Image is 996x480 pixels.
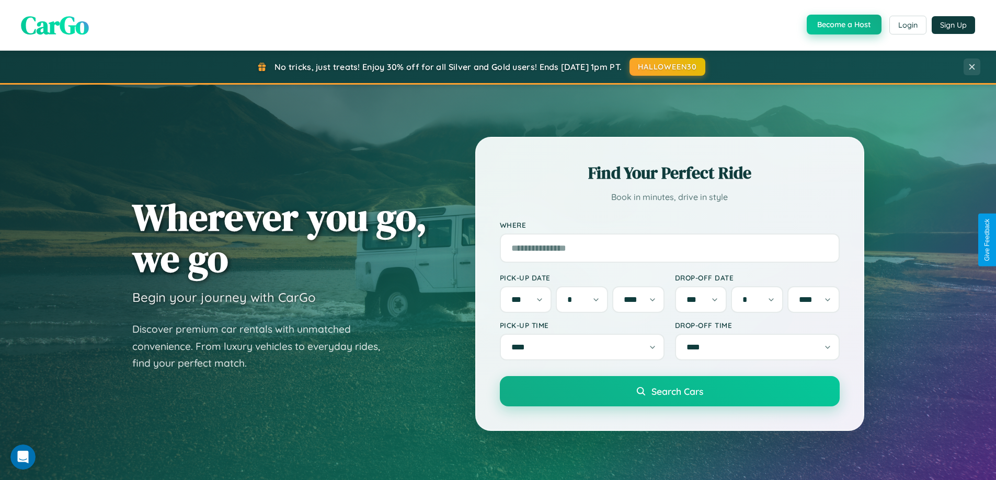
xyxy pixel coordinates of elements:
button: HALLOWEEN30 [629,58,705,76]
label: Pick-up Time [500,321,665,330]
button: Sign Up [932,16,975,34]
label: Drop-off Time [675,321,840,330]
h2: Find Your Perfect Ride [500,161,840,184]
div: Give Feedback [983,219,991,261]
span: CarGo [21,8,89,42]
span: Search Cars [651,385,703,397]
h3: Begin your journey with CarGo [132,289,316,305]
label: Drop-off Date [675,273,840,282]
iframe: Intercom live chat [10,444,36,470]
p: Book in minutes, drive in style [500,190,840,205]
span: No tricks, just treats! Enjoy 30% off for all Silver and Gold users! Ends [DATE] 1pm PT. [274,62,622,72]
p: Discover premium car rentals with unmatched convenience. From luxury vehicles to everyday rides, ... [132,321,394,372]
button: Become a Host [807,15,881,34]
h1: Wherever you go, we go [132,196,427,279]
button: Login [889,16,926,34]
button: Search Cars [500,376,840,406]
label: Pick-up Date [500,273,665,282]
label: Where [500,220,840,229]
